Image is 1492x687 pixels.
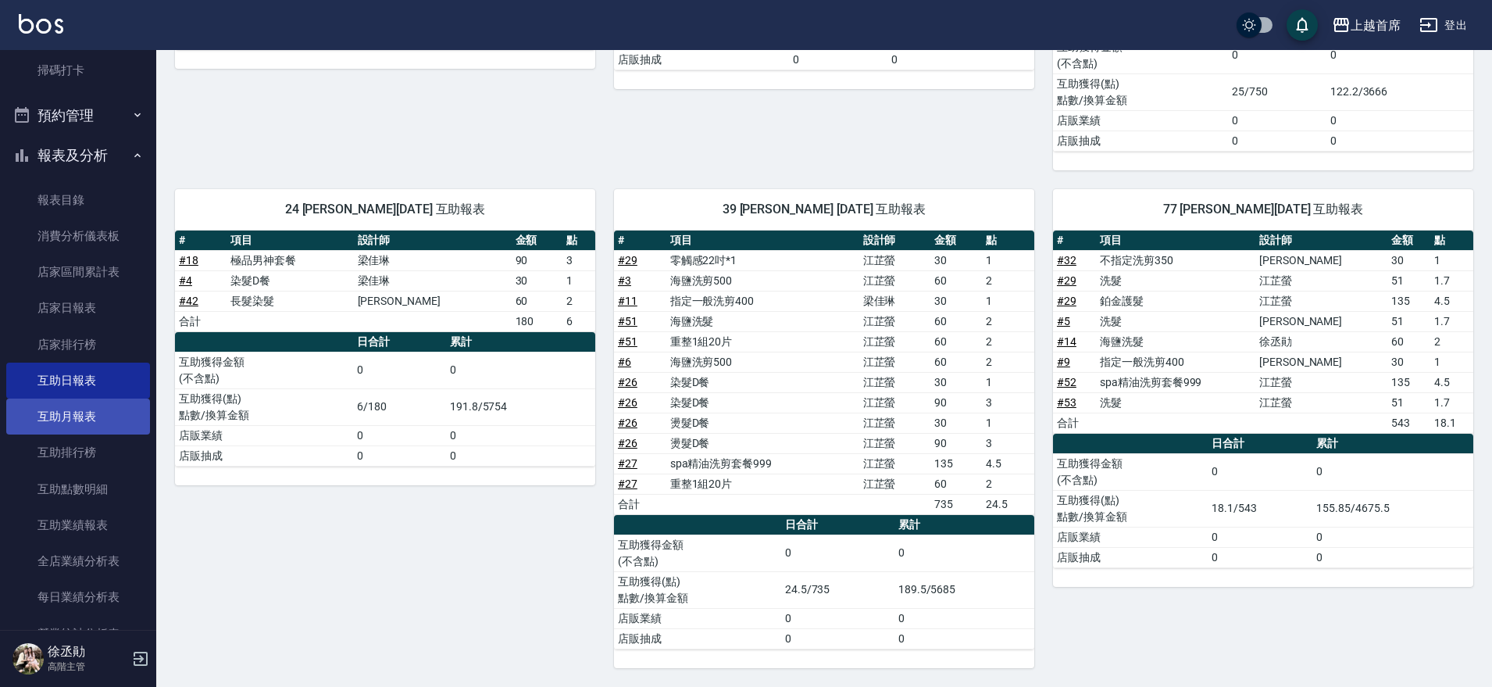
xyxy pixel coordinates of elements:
table: a dense table [1053,17,1473,152]
td: spa精油洗剪套餐999 [666,453,859,474]
td: 0 [1312,527,1472,547]
a: #29 [618,254,637,267]
td: 0 [1326,131,1473,151]
td: 18.1 [1430,413,1473,433]
a: #5 [1057,315,1070,327]
td: 重整1組20片 [666,331,859,352]
td: 店販抽成 [1053,131,1228,151]
td: 135 [1387,291,1430,311]
td: 極品男神套餐 [227,250,354,270]
td: 0 [781,535,894,571]
td: 4.5 [982,453,1034,474]
td: 6 [562,311,595,331]
td: 51 [1387,270,1430,291]
td: 4.5 [1430,291,1473,311]
img: Person [12,643,44,674]
td: 1 [1430,250,1473,270]
td: 店販抽成 [614,49,789,70]
span: 77 [PERSON_NAME][DATE] 互助報表 [1072,202,1455,217]
th: 項目 [666,231,859,251]
a: #32 [1057,254,1076,267]
td: 江芷螢 [859,352,930,372]
a: #51 [618,335,637,348]
th: # [175,231,227,251]
a: 消費分析儀表板 [6,218,150,254]
td: 24.5 [982,494,1034,514]
a: 互助月報表 [6,399,150,435]
td: 0 [894,628,1034,649]
td: 2 [982,352,1034,372]
td: 江芷螢 [859,250,930,270]
a: #27 [618,478,637,490]
td: 0 [1228,37,1326,73]
a: 互助點數明細 [6,471,150,507]
td: 2 [982,270,1034,291]
td: 1 [1430,352,1473,372]
td: 0 [1326,37,1473,73]
td: 店販業績 [1053,110,1228,131]
td: 4.5 [1430,372,1473,392]
td: 1.7 [1430,270,1473,291]
td: 2 [982,474,1034,494]
td: 90 [512,250,563,270]
td: 0 [1208,527,1312,547]
p: 高階主管 [48,660,127,674]
td: 江芷螢 [859,372,930,392]
table: a dense table [175,231,595,332]
td: 60 [930,352,983,372]
a: #42 [179,295,198,307]
td: 合計 [175,311,227,331]
td: 3 [982,392,1034,413]
td: 2 [1430,331,1473,352]
td: 江芷螢 [859,311,930,331]
td: 指定一般洗剪400 [1096,352,1255,372]
td: 3 [982,433,1034,453]
td: 155.85/4675.5 [1312,490,1472,527]
td: 互助獲得(點) 點數/換算金額 [614,571,781,608]
div: 上越首席 [1351,16,1401,35]
td: 0 [446,352,595,388]
td: 店販業績 [1053,527,1208,547]
th: 設計師 [354,231,512,251]
a: 全店業績分析表 [6,543,150,579]
td: 2 [982,311,1034,331]
td: 60 [1387,331,1430,352]
td: 0 [353,352,446,388]
th: 點 [1430,231,1473,251]
td: 6/180 [353,388,446,425]
a: #26 [618,396,637,409]
td: 店販抽成 [1053,547,1208,567]
td: 梁佳琳 [354,250,512,270]
td: 江芷螢 [1255,291,1387,311]
table: a dense table [175,332,595,467]
td: 3 [562,250,595,270]
td: 店販業績 [175,425,353,445]
td: spa精油洗剪套餐999 [1096,372,1255,392]
td: 0 [353,445,446,466]
td: 染髮D餐 [227,270,354,291]
td: 90 [930,433,983,453]
td: 180 [512,311,563,331]
td: 0 [781,628,894,649]
a: #26 [618,376,637,388]
td: 30 [930,413,983,433]
td: 60 [930,474,983,494]
a: 店家日報表 [6,290,150,326]
td: 135 [1387,372,1430,392]
a: 報表目錄 [6,182,150,218]
a: #29 [1057,274,1076,287]
td: 0 [894,535,1034,571]
td: 30 [930,372,983,392]
td: 鉑金護髮 [1096,291,1255,311]
span: 39 [PERSON_NAME] [DATE] 互助報表 [633,202,1015,217]
td: 燙髮D餐 [666,413,859,433]
td: 海鹽洗髮 [1096,331,1255,352]
button: 上越首席 [1326,9,1407,41]
td: 江芷螢 [859,413,930,433]
td: 互助獲得金額 (不含點) [1053,37,1228,73]
td: 江芷螢 [859,270,930,291]
a: 每日業績分析表 [6,579,150,615]
td: 51 [1387,311,1430,331]
td: 染髮D餐 [666,392,859,413]
td: 0 [1312,547,1472,567]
